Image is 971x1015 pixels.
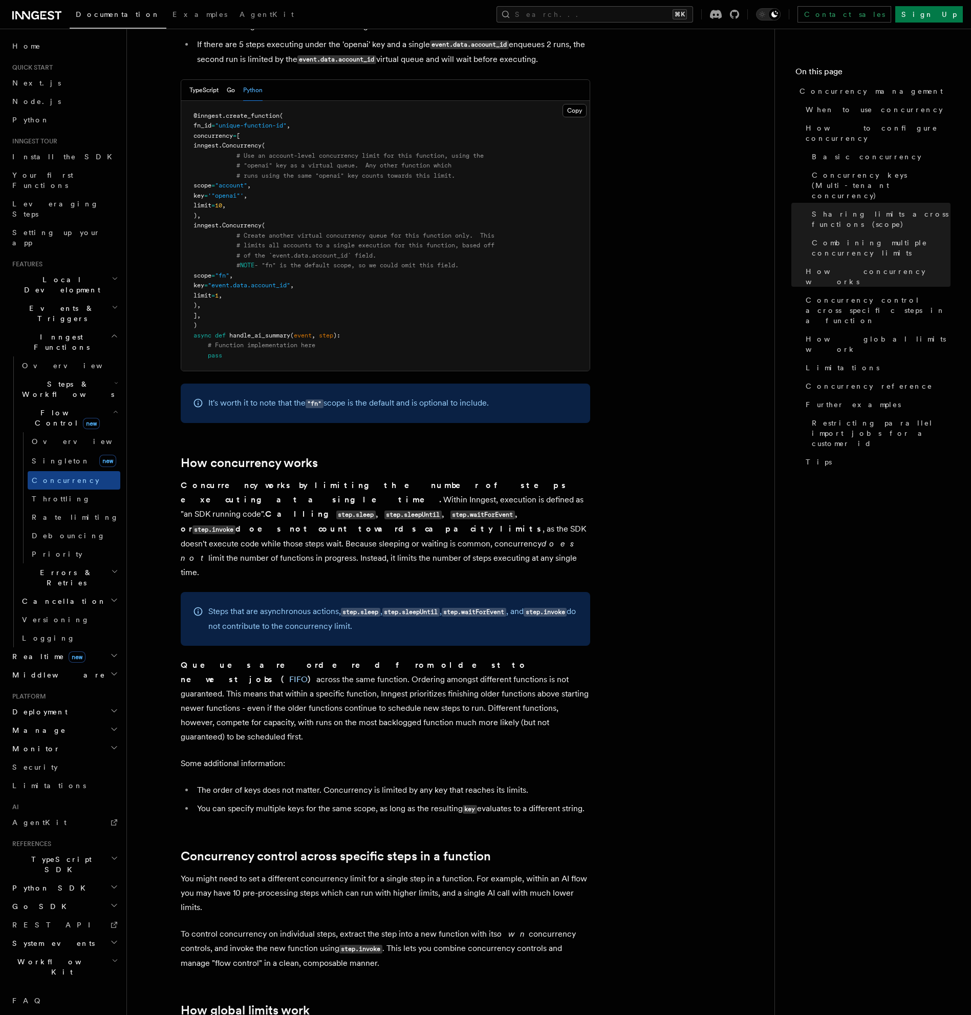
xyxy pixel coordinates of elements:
span: Limitations [12,781,86,790]
a: Priority [28,545,120,563]
span: # runs using the same "openai" key counts towards this limit. [236,172,455,179]
span: handle_ai_summary [229,332,290,339]
span: Tips [806,457,832,467]
a: Your first Functions [8,166,120,195]
span: Quick start [8,64,53,72]
span: Priority [32,550,82,558]
span: Install the SDK [12,153,118,161]
li: You can specify multiple keys for the same scope, as long as the resulting evaluates to a differe... [194,801,590,816]
span: Security [12,763,58,771]
a: Restricting parallel import jobs for a customer id [808,414,951,453]
p: To control concurrency on individual steps, extract the step into a new function with its concurr... [181,927,590,970]
button: Events & Triggers [8,299,120,328]
span: , [219,292,222,299]
span: key [193,192,204,199]
span: Debouncing [32,532,105,540]
code: step.waitForEvent [450,511,515,519]
button: Local Development [8,270,120,299]
span: References [8,840,51,848]
a: Concurrency reference [802,377,951,395]
span: Examples [172,10,227,18]
span: def [215,332,226,339]
span: Concurrency [222,142,262,149]
span: Node.js [12,97,61,105]
a: Concurrency control across specific steps in a function [802,291,951,330]
a: Concurrency management [795,82,951,100]
span: Versioning [22,616,90,624]
span: . [222,112,226,119]
span: = [211,122,215,129]
a: Further examples [802,395,951,414]
button: Errors & Retries [18,563,120,592]
a: Logging [18,629,120,647]
a: Examples [166,3,233,28]
span: new [99,455,116,467]
a: How global limits work [802,330,951,358]
span: ) [193,322,197,329]
code: event.data.account_id [297,55,376,64]
button: TypeScript [189,80,219,101]
button: Toggle dark mode [756,8,781,20]
span: AgentKit [240,10,294,18]
span: Documentation [76,10,160,18]
span: scope [193,182,211,189]
button: Inngest Functions [8,328,120,356]
code: step.sleep [341,608,380,617]
span: ): [333,332,340,339]
span: ( [262,142,265,149]
span: = [211,292,215,299]
em: own [497,929,529,939]
span: Next.js [12,79,61,87]
span: Concurrency [222,222,262,229]
a: Basic concurrency [808,147,951,166]
span: , [290,282,294,289]
span: Overview [32,437,137,446]
a: Install the SDK [8,147,120,166]
a: Home [8,37,120,55]
span: = [211,202,215,209]
span: event [294,332,312,339]
span: ( [279,112,283,119]
span: Middleware [8,670,105,680]
a: Documentation [70,3,166,29]
span: concurrency [193,132,233,139]
a: Concurrency keys (Multi-tenant concurrency) [808,166,951,205]
span: 10 [215,202,222,209]
span: How global limits work [806,334,951,354]
span: Home [12,41,41,51]
span: Leveraging Steps [12,200,99,218]
button: Workflow Kit [8,953,120,981]
span: = [211,272,215,279]
a: AgentKit [8,813,120,832]
span: AI [8,803,19,811]
span: Concurrency management [800,86,943,96]
div: Flow Controlnew [18,432,120,563]
button: Realtimenew [8,647,120,666]
span: Python SDK [8,883,92,893]
span: Local Development [8,274,112,295]
span: How concurrency works [806,266,951,287]
span: inngest. [193,222,222,229]
code: step.sleepUntil [382,608,440,617]
a: Sign Up [895,6,963,23]
button: TypeScript SDK [8,850,120,879]
a: Security [8,758,120,776]
a: Node.js [8,92,120,111]
strong: Queues are ordered from oldest to newest jobs ( ) [181,660,528,684]
li: If there are 5 steps executing under the 'openai' key and a single enqueues 2 runs, the second ru... [194,37,590,67]
a: How concurrency works [802,262,951,291]
a: Limitations [8,776,120,795]
a: Combining multiple concurrency limits [808,234,951,262]
span: ( [262,222,265,229]
span: ), [193,302,201,309]
span: Go SDK [8,901,73,912]
code: key [463,805,477,814]
span: REST API [12,921,99,929]
p: Steps that are asynchronous actions, , , , and do not contribute to the concurrency limit. [208,604,578,633]
a: Overview [18,356,120,375]
span: AgentKit [12,818,67,827]
span: FAQ [12,997,46,1005]
code: event.data.account_id [430,40,509,49]
span: Cancellation [18,596,106,606]
a: FIFO [289,674,308,684]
